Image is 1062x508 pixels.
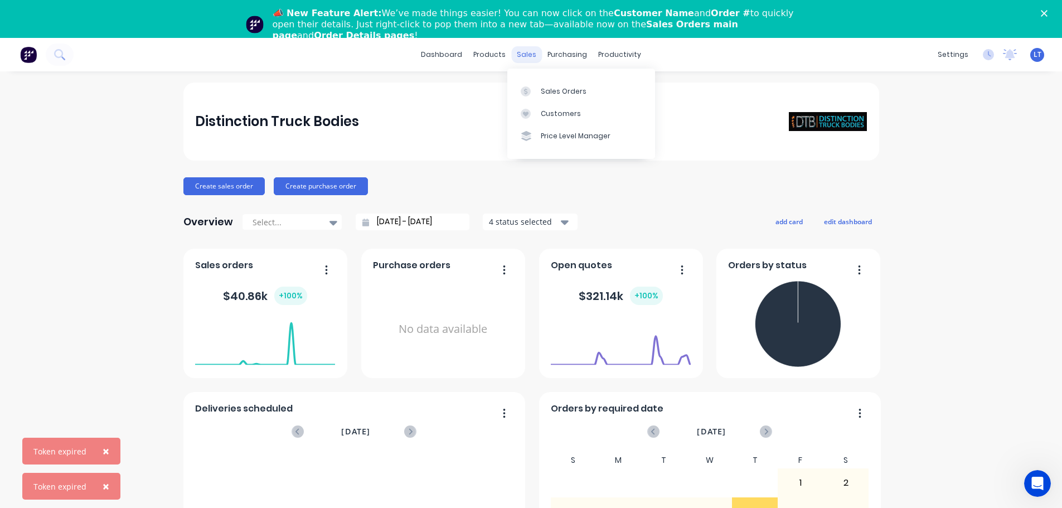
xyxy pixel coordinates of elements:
[551,259,612,272] span: Open quotes
[33,446,86,457] div: Token expired
[507,103,655,125] a: Customers
[483,214,578,230] button: 4 status selected
[728,259,807,272] span: Orders by status
[489,216,559,228] div: 4 status selected
[541,131,610,141] div: Price Level Manager
[195,110,359,133] div: Distinction Truck Bodies
[33,481,86,492] div: Token expired
[687,452,733,468] div: W
[596,452,642,468] div: M
[789,112,867,132] img: Distinction Truck Bodies
[274,177,368,195] button: Create purchase order
[415,46,468,63] a: dashboard
[579,287,663,305] div: $ 321.14k
[593,46,647,63] div: productivity
[711,8,750,18] b: Order #
[103,443,109,459] span: ×
[541,109,581,119] div: Customers
[273,8,382,18] b: 📣 New Feature Alert:
[630,287,663,305] div: + 100 %
[91,473,120,500] button: Close
[507,125,655,147] a: Price Level Manager
[823,469,868,497] div: 2
[551,402,663,415] span: Orders by required date
[273,8,799,41] div: We’ve made things easier! You can now click on the and to quickly open their details. Just right-...
[273,19,738,41] b: Sales Orders main page
[468,46,511,63] div: products
[507,80,655,102] a: Sales Orders
[511,46,542,63] div: sales
[183,177,265,195] button: Create sales order
[20,46,37,63] img: Factory
[1041,10,1052,17] div: Close
[614,8,694,18] b: Customer Name
[768,214,810,229] button: add card
[778,452,823,468] div: F
[341,425,370,438] span: [DATE]
[103,478,109,494] span: ×
[373,277,513,382] div: No data available
[183,211,233,233] div: Overview
[1024,470,1051,497] iframe: Intercom live chat
[641,452,687,468] div: T
[697,425,726,438] span: [DATE]
[542,46,593,63] div: purchasing
[778,469,823,497] div: 1
[817,214,879,229] button: edit dashboard
[195,259,253,272] span: Sales orders
[732,452,778,468] div: T
[1034,50,1041,60] span: LT
[314,30,414,41] b: Order Details pages
[373,259,450,272] span: Purchase orders
[246,16,264,33] img: Profile image for Team
[541,86,586,96] div: Sales Orders
[274,287,307,305] div: + 100 %
[550,452,596,468] div: S
[932,46,974,63] div: settings
[91,438,120,465] button: Close
[823,452,869,468] div: S
[223,287,307,305] div: $ 40.86k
